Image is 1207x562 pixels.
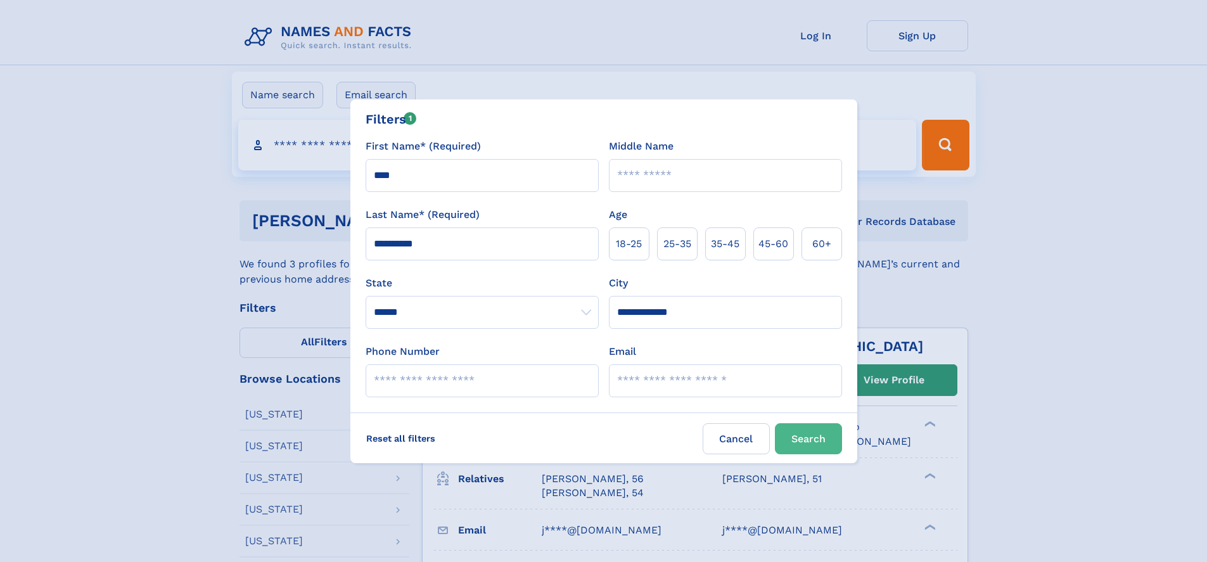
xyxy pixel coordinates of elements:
label: Phone Number [366,344,440,359]
label: Email [609,344,636,359]
span: 45‑60 [758,236,788,252]
label: Cancel [703,423,770,454]
label: First Name* (Required) [366,139,481,154]
span: 60+ [812,236,831,252]
div: Filters [366,110,417,129]
span: 35‑45 [711,236,739,252]
span: 25‑35 [663,236,691,252]
label: Reset all filters [358,423,444,454]
label: Age [609,207,627,222]
label: Middle Name [609,139,674,154]
label: Last Name* (Required) [366,207,480,222]
label: State [366,276,599,291]
label: City [609,276,628,291]
span: 18‑25 [616,236,642,252]
button: Search [775,423,842,454]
